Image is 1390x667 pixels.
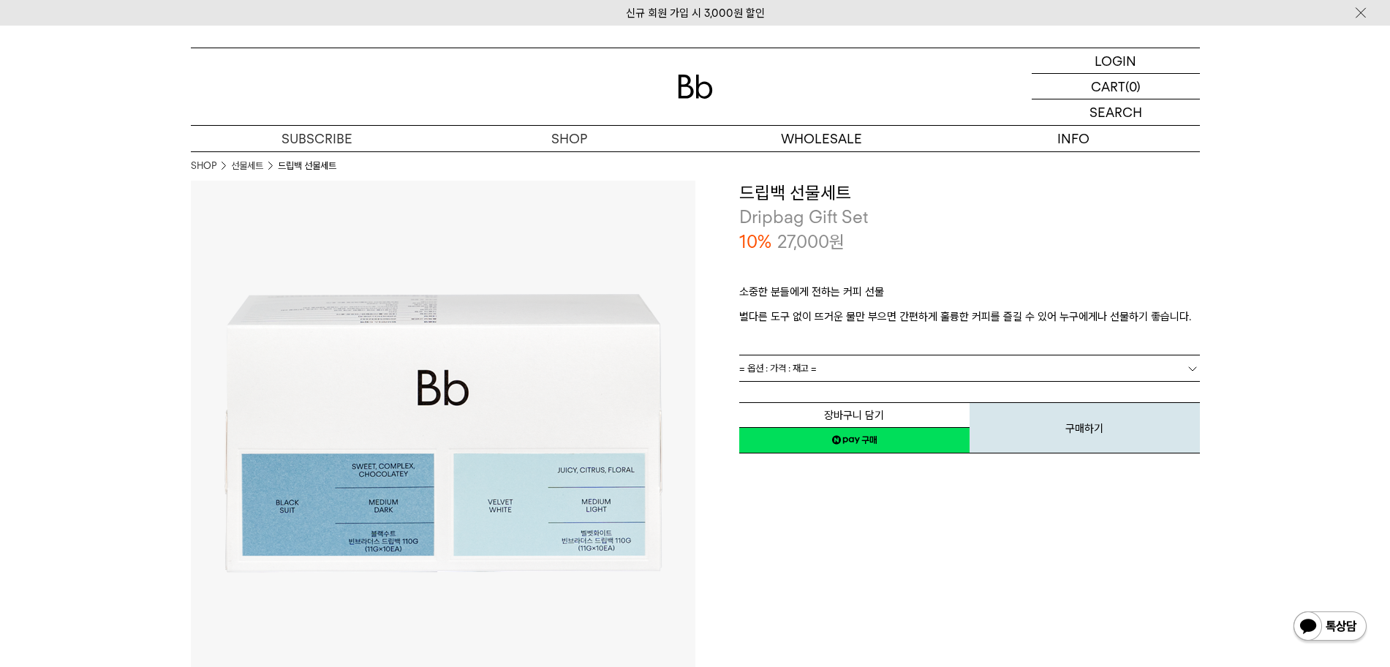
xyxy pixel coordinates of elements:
p: INFO [948,126,1200,151]
p: Dripbag Gift Set [739,205,1200,230]
a: SHOP [443,126,695,151]
p: 27,000 [777,230,845,255]
a: CART (0) [1032,74,1200,99]
a: SHOP [191,159,216,173]
p: 별다른 도구 없이 뜨거운 물만 부으면 간편하게 훌륭한 커피를 즐길 수 있어 누구에게나 선물하기 좋습니다. [739,308,1200,325]
a: LOGIN [1032,48,1200,74]
span: = 옵션 : 가격 : 재고 = [739,355,817,381]
p: 소중한 분들에게 전하는 커피 선물 [739,283,1200,308]
a: 선물세트 [231,159,263,173]
a: 새창 [739,427,970,453]
a: 신규 회원 가입 시 3,000원 할인 [626,7,765,20]
p: (0) [1125,74,1141,99]
img: 로고 [678,75,713,99]
p: LOGIN [1095,48,1136,73]
p: CART [1091,74,1125,99]
p: 10% [739,230,771,255]
p: WHOLESALE [695,126,948,151]
a: SUBSCRIBE [191,126,443,151]
li: 드립백 선물세트 [278,159,336,173]
img: 카카오톡 채널 1:1 채팅 버튼 [1292,610,1368,645]
h3: 드립백 선물세트 [739,181,1200,206]
span: 원 [829,231,845,252]
p: SEARCH [1089,99,1142,125]
button: 장바구니 담기 [739,402,970,428]
button: 구매하기 [970,402,1200,453]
